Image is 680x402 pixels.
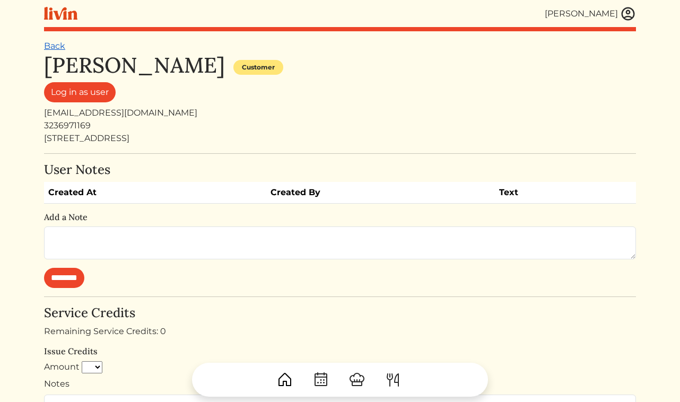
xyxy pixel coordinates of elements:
h4: Service Credits [44,305,636,321]
a: Back [44,41,65,51]
h4: User Notes [44,162,636,178]
div: [STREET_ADDRESS] [44,132,636,145]
div: Remaining Service Credits: 0 [44,325,636,338]
img: livin-logo-a0d97d1a881af30f6274990eb6222085a2533c92bbd1e4f22c21b4f0d0e3210c.svg [44,7,77,20]
img: CalendarDots-5bcf9d9080389f2a281d69619e1c85352834be518fbc73d9501aef674afc0d57.svg [312,371,329,388]
h1: [PERSON_NAME] [44,53,225,78]
img: user_account-e6e16d2ec92f44fc35f99ef0dc9cddf60790bfa021a6ecb1c896eb5d2907b31c.svg [620,6,636,22]
div: [EMAIL_ADDRESS][DOMAIN_NAME] [44,107,636,119]
th: Text [495,182,603,204]
img: ForkKnife-55491504ffdb50bab0c1e09e7649658475375261d09fd45db06cec23bce548bf.svg [385,371,402,388]
th: Created By [266,182,495,204]
img: House-9bf13187bcbb5817f509fe5e7408150f90897510c4275e13d0d5fca38e0b5951.svg [276,371,293,388]
div: [PERSON_NAME] [545,7,618,20]
h6: Add a Note [44,212,636,222]
div: 3236971169 [44,119,636,132]
div: Customer [233,60,283,75]
a: Log in as user [44,82,116,102]
h6: Issue Credits [44,346,636,356]
th: Created At [44,182,266,204]
img: ChefHat-a374fb509e4f37eb0702ca99f5f64f3b6956810f32a249b33092029f8484b388.svg [348,371,365,388]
